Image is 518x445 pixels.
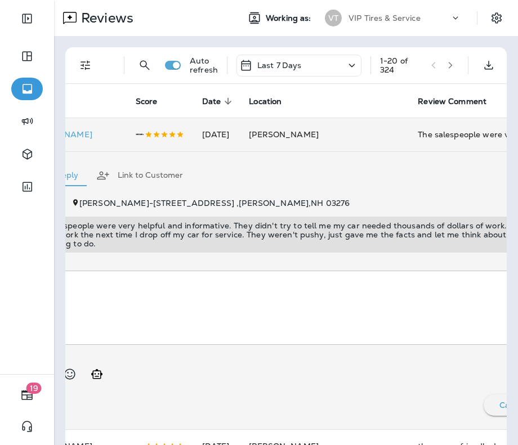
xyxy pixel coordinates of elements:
[418,96,501,106] span: Review Comment
[136,97,158,106] span: Score
[249,96,296,106] span: Location
[11,384,43,406] button: 19
[87,155,192,196] button: Link to Customer
[249,129,319,140] span: [PERSON_NAME]
[325,10,342,26] div: VT
[74,54,97,77] button: Filters
[477,54,500,77] button: Export as CSV
[136,96,172,106] span: Score
[380,56,422,74] div: 1 - 20 of 324
[190,56,218,74] p: Auto refresh
[86,363,108,385] button: Generate AI response
[77,10,133,26] p: Reviews
[257,61,302,70] p: Last 7 Days
[418,97,486,106] span: Review Comment
[249,97,282,106] span: Location
[23,130,118,139] div: Click to view Customer Drawer
[266,14,314,23] span: Working as:
[202,96,236,106] span: Date
[26,383,42,394] span: 19
[23,130,118,139] p: [PERSON_NAME]
[133,54,156,77] button: Search Reviews
[59,363,81,385] button: Select an emoji
[486,8,507,28] button: Settings
[193,118,240,151] td: [DATE]
[202,97,221,106] span: Date
[349,14,421,23] p: VIP Tires & Service
[79,198,350,208] span: [PERSON_NAME] - [STREET_ADDRESS] , [PERSON_NAME] , NH 03276
[11,7,43,30] button: Expand Sidebar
